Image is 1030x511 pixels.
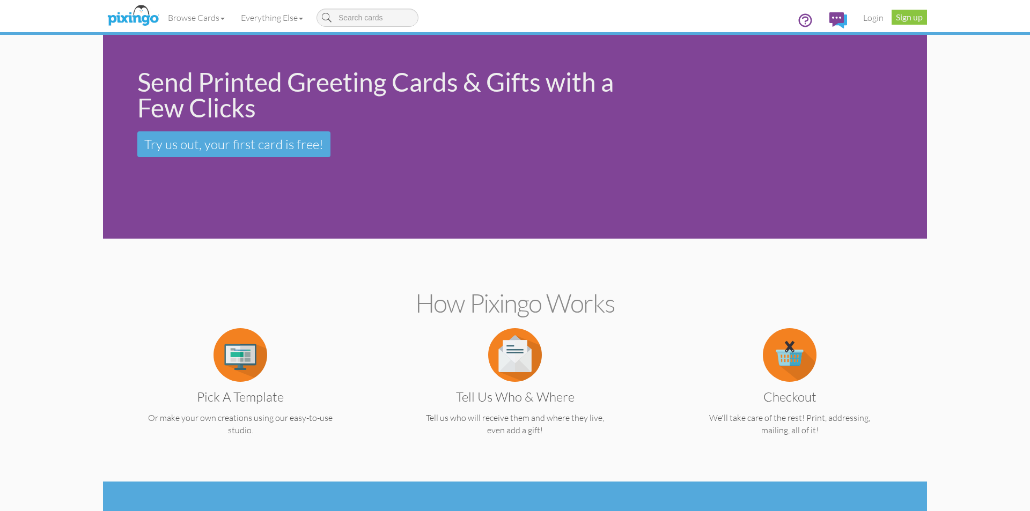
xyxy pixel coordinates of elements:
a: Everything Else [233,4,311,31]
a: Checkout We'll take care of the rest! Print, addressing, mailing, all of it! [673,349,906,436]
a: Tell us Who & Where Tell us who will receive them and where they live, even add a gift! [399,349,631,436]
a: Pick a Template Or make your own creations using our easy-to-use studio. [124,349,357,436]
h3: Pick a Template [132,390,349,404]
h3: Tell us Who & Where [407,390,623,404]
img: item.alt [214,328,267,382]
a: Login [855,4,892,31]
div: Send Printed Greeting Cards & Gifts with a Few Clicks [137,69,644,121]
a: Sign up [892,10,927,25]
h2: How Pixingo works [122,289,908,317]
a: Try us out, your first card is free! [137,131,330,157]
img: comments.svg [829,12,847,28]
input: Search cards [317,9,418,27]
p: Tell us who will receive them and where they live, even add a gift! [399,412,631,436]
img: pixingo logo [105,3,161,29]
h3: Checkout [681,390,898,404]
img: item.alt [763,328,816,382]
img: item.alt [488,328,542,382]
span: Try us out, your first card is free! [144,136,323,152]
p: We'll take care of the rest! Print, addressing, mailing, all of it! [673,412,906,436]
p: Or make your own creations using our easy-to-use studio. [124,412,357,436]
a: Browse Cards [160,4,233,31]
